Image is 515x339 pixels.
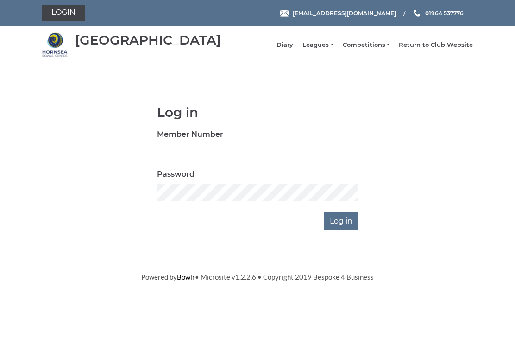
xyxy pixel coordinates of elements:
input: Log in [324,212,358,230]
a: Phone us 01964 537776 [412,9,464,18]
img: Phone us [414,9,420,17]
a: Competitions [343,41,389,49]
span: [EMAIL_ADDRESS][DOMAIN_NAME] [293,9,396,16]
span: Powered by • Microsite v1.2.2.6 • Copyright 2019 Bespoke 4 Business [141,273,374,281]
img: Email [280,10,289,17]
a: Bowlr [177,273,195,281]
a: Leagues [302,41,333,49]
a: Diary [276,41,293,49]
a: Login [42,5,85,21]
span: 01964 537776 [425,9,464,16]
label: Password [157,169,195,180]
h1: Log in [157,105,358,120]
div: [GEOGRAPHIC_DATA] [75,33,221,47]
label: Member Number [157,129,223,140]
img: Hornsea Bowls Centre [42,32,68,58]
a: Return to Club Website [399,41,473,49]
a: Email [EMAIL_ADDRESS][DOMAIN_NAME] [280,9,396,18]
